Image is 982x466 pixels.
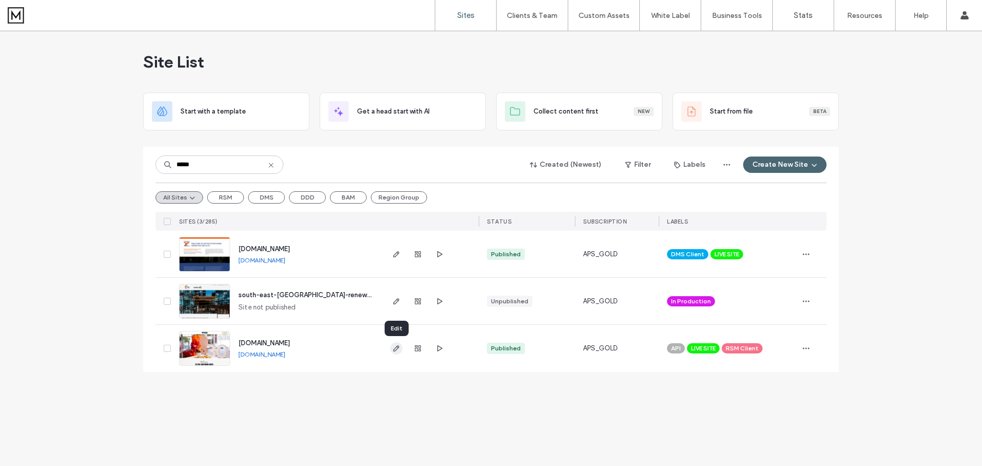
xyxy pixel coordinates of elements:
[457,11,475,20] label: Sites
[673,93,839,130] div: Start from fileBeta
[155,191,203,204] button: All Sites
[583,343,618,353] span: APS_GOLD
[743,157,827,173] button: Create New Site
[371,191,427,204] button: Region Group
[726,344,758,353] span: RSM Client
[207,191,244,204] button: RSM
[357,106,430,117] span: Get a head start with AI
[248,191,285,204] button: DMS
[238,245,290,253] a: [DOMAIN_NAME]
[715,250,739,259] span: LIVE SITE
[533,106,598,117] span: Collect content first
[23,7,44,16] span: Help
[583,296,618,306] span: APS_GOLD
[143,93,309,130] div: Start with a template
[320,93,486,130] div: Get a head start with AI
[491,344,521,353] div: Published
[794,11,813,20] label: Stats
[913,11,929,20] label: Help
[496,93,662,130] div: Collect content firstNew
[491,250,521,259] div: Published
[238,302,296,313] span: Site not published
[615,157,661,173] button: Filter
[238,350,285,358] a: [DOMAIN_NAME]
[238,291,423,299] a: south-east-[GEOGRAPHIC_DATA]-renewable-energy-zone
[521,157,611,173] button: Created (Newest)
[491,297,528,306] div: Unpublished
[712,11,762,20] label: Business Tools
[578,11,630,20] label: Custom Assets
[671,344,681,353] span: API
[289,191,326,204] button: DDD
[671,250,704,259] span: DMS Client
[667,218,688,225] span: LABELS
[179,218,218,225] span: SITES (3/285)
[507,11,557,20] label: Clients & Team
[665,157,715,173] button: Labels
[691,344,716,353] span: LIVE SITE
[487,218,511,225] span: STATUS
[238,256,285,264] a: [DOMAIN_NAME]
[583,249,618,259] span: APS_GOLD
[809,107,830,116] div: Beta
[583,218,627,225] span: SUBSCRIPTION
[181,106,246,117] span: Start with a template
[651,11,690,20] label: White Label
[330,191,367,204] button: BAM
[710,106,753,117] span: Start from file
[143,52,204,72] span: Site List
[634,107,654,116] div: New
[238,339,290,347] a: [DOMAIN_NAME]
[385,321,409,336] div: Edit
[847,11,882,20] label: Resources
[671,297,711,306] span: In Production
